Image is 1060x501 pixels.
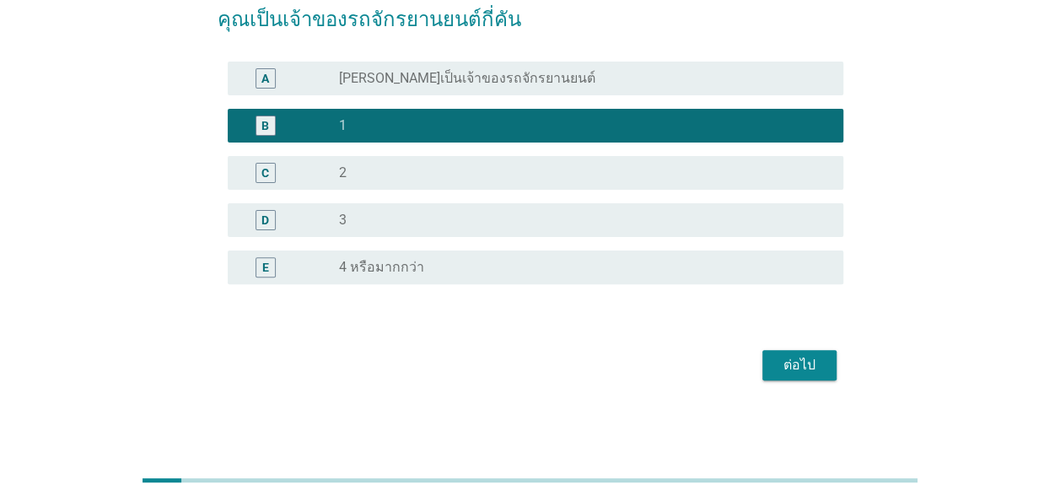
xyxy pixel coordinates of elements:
[339,164,347,181] label: 2
[339,70,595,87] label: [PERSON_NAME]เป็นเจ้าของรถจักรยานยนต์
[339,117,347,134] label: 1
[762,350,837,380] button: ต่อไป
[261,164,269,181] div: C
[776,355,823,375] div: ต่อไป
[261,116,269,134] div: B
[339,259,424,276] label: 4 หรือมากกว่า
[339,212,347,229] label: 3
[261,69,269,87] div: A
[262,258,269,276] div: E
[261,211,269,229] div: D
